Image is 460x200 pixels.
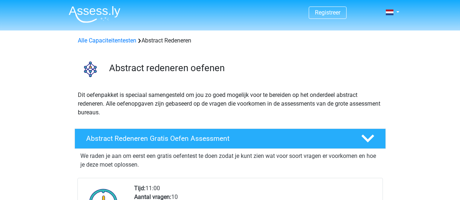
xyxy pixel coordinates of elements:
[315,9,340,16] a: Registreer
[75,54,106,85] img: abstract redeneren
[134,185,145,192] b: Tijd:
[78,91,383,117] p: Dit oefenpakket is speciaal samengesteld om jou zo goed mogelijk voor te bereiden op het onderdee...
[78,37,136,44] a: Alle Capaciteitentesten
[109,62,380,74] h3: Abstract redeneren oefenen
[80,152,380,169] p: We raden je aan om eerst een gratis oefentest te doen zodat je kunt zien wat voor soort vragen er...
[69,6,120,23] img: Assessly
[75,36,385,45] div: Abstract Redeneren
[72,128,389,149] a: Abstract Redeneren Gratis Oefen Assessment
[86,134,349,143] h4: Abstract Redeneren Gratis Oefen Assessment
